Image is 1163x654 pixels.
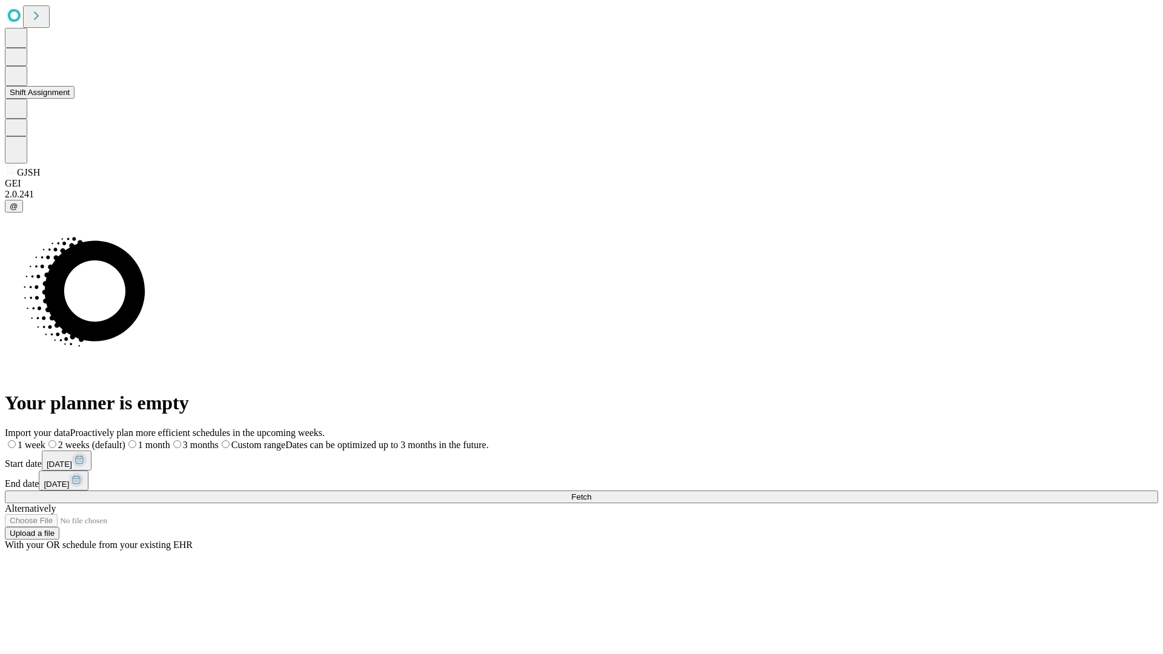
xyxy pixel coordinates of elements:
[17,167,40,177] span: GJSH
[5,86,75,99] button: Shift Assignment
[58,440,125,450] span: 2 weeks (default)
[571,492,591,501] span: Fetch
[5,471,1158,490] div: End date
[18,440,45,450] span: 1 week
[222,440,230,448] input: Custom rangeDates can be optimized up to 3 months in the future.
[285,440,488,450] span: Dates can be optimized up to 3 months in the future.
[44,480,69,489] span: [DATE]
[5,540,193,550] span: With your OR schedule from your existing EHR
[231,440,285,450] span: Custom range
[183,440,219,450] span: 3 months
[5,189,1158,200] div: 2.0.241
[42,451,91,471] button: [DATE]
[5,200,23,213] button: @
[39,471,88,490] button: [DATE]
[5,527,59,540] button: Upload a file
[5,503,56,514] span: Alternatively
[5,451,1158,471] div: Start date
[5,428,70,438] span: Import your data
[8,440,16,448] input: 1 week
[70,428,325,438] span: Proactively plan more efficient schedules in the upcoming weeks.
[48,440,56,448] input: 2 weeks (default)
[47,460,72,469] span: [DATE]
[5,392,1158,414] h1: Your planner is empty
[5,490,1158,503] button: Fetch
[10,202,18,211] span: @
[138,440,170,450] span: 1 month
[173,440,181,448] input: 3 months
[5,178,1158,189] div: GEI
[128,440,136,448] input: 1 month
